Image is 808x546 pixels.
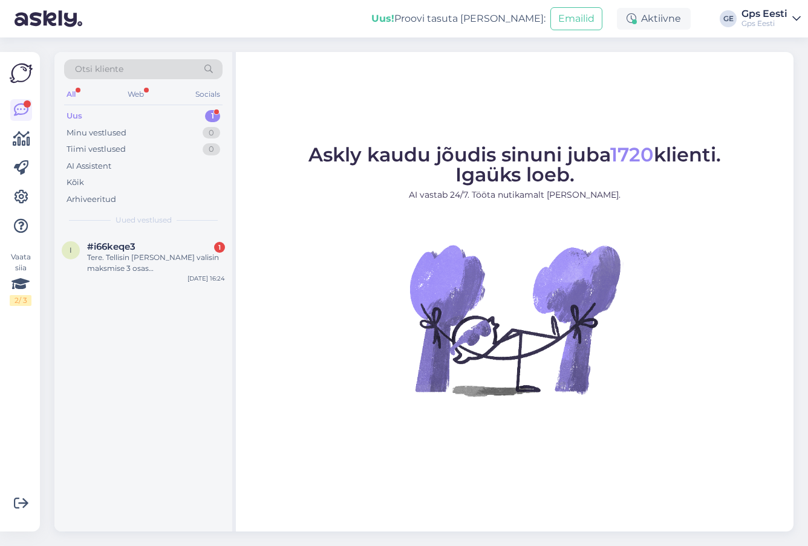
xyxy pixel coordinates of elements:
div: Arhiveeritud [67,193,116,206]
div: GE [720,10,737,27]
div: Minu vestlused [67,127,126,139]
a: Gps EestiGps Eesti [741,9,801,28]
div: Tiimi vestlused [67,143,126,155]
b: Uus! [371,13,394,24]
div: 0 [203,143,220,155]
div: Proovi tasuta [PERSON_NAME]: [371,11,546,26]
span: Otsi kliente [75,63,123,76]
span: 1720 [610,143,654,166]
div: AI Assistent [67,160,111,172]
span: Askly kaudu jõudis sinuni juba klienti. Igaüks loeb. [308,143,721,186]
button: Emailid [550,7,602,30]
div: 0 [203,127,220,139]
div: Gps Eesti [741,9,787,19]
div: All [64,86,78,102]
div: Gps Eesti [741,19,787,28]
span: Uued vestlused [116,215,172,226]
div: Aktiivne [617,8,691,30]
div: 1 [205,110,220,122]
div: [DATE] 16:24 [187,274,225,283]
img: No Chat active [406,211,624,429]
img: Askly Logo [10,62,33,85]
span: i [70,245,72,255]
div: Tere. Tellisin [PERSON_NAME] valisin maksmise 3 osas [GEOGRAPHIC_DATA]. Valisin, et tulen Tondile... [87,252,225,274]
div: 1 [214,242,225,253]
div: Web [125,86,146,102]
div: 2 / 3 [10,295,31,306]
div: Uus [67,110,82,122]
div: Vaata siia [10,252,31,306]
div: Socials [193,86,223,102]
div: Kõik [67,177,84,189]
p: AI vastab 24/7. Tööta nutikamalt [PERSON_NAME]. [308,189,721,201]
span: #i66keqe3 [87,241,135,252]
